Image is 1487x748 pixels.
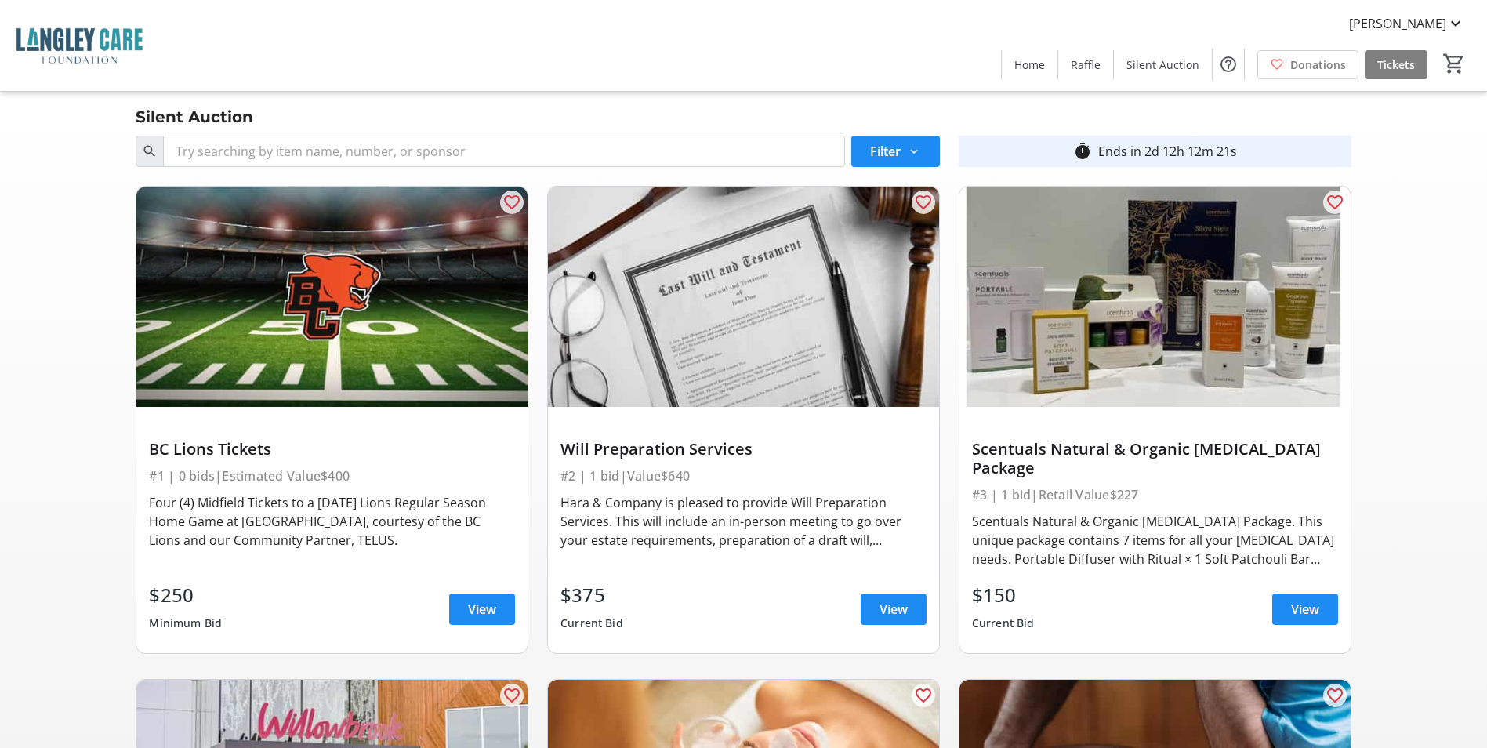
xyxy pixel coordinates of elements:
[1213,49,1244,80] button: Help
[1098,142,1237,161] div: Ends in 2d 12h 12m 21s
[1126,56,1199,73] span: Silent Auction
[1071,56,1101,73] span: Raffle
[972,581,1035,609] div: $150
[149,465,515,487] div: #1 | 0 bids | Estimated Value $400
[163,136,844,167] input: Try searching by item name, number, or sponsor
[1002,50,1057,79] a: Home
[9,6,149,85] img: Langley Care Foundation 's Logo
[1073,142,1092,161] mat-icon: timer_outline
[1336,11,1478,36] button: [PERSON_NAME]
[972,609,1035,637] div: Current Bid
[1377,56,1415,73] span: Tickets
[1349,14,1446,33] span: [PERSON_NAME]
[560,581,623,609] div: $375
[1114,50,1212,79] a: Silent Auction
[861,594,927,625] a: View
[149,581,222,609] div: $250
[1058,50,1113,79] a: Raffle
[449,594,515,625] a: View
[560,440,927,459] div: Will Preparation Services
[136,187,528,407] img: BC Lions Tickets
[851,136,940,167] button: Filter
[149,609,222,637] div: Minimum Bid
[126,104,263,129] div: Silent Auction
[972,484,1338,506] div: #3 | 1 bid | Retail Value $227
[972,440,1338,477] div: Scentuals Natural & Organic [MEDICAL_DATA] Package
[1365,50,1427,79] a: Tickets
[502,686,521,705] mat-icon: favorite_outline
[870,142,901,161] span: Filter
[1326,686,1344,705] mat-icon: favorite_outline
[560,493,927,550] div: Hara & Company is pleased to provide Will Preparation Services. This will include an in-person me...
[560,609,623,637] div: Current Bid
[468,600,496,619] span: View
[1257,50,1358,79] a: Donations
[914,193,933,212] mat-icon: favorite_outline
[914,686,933,705] mat-icon: favorite_outline
[972,512,1338,568] div: Scentuals Natural & Organic [MEDICAL_DATA] Package. This unique package contains 7 items for all ...
[502,193,521,212] mat-icon: favorite_outline
[149,440,515,459] div: BC Lions Tickets
[880,600,908,619] span: View
[1440,49,1468,78] button: Cart
[1014,56,1045,73] span: Home
[149,493,515,550] div: Four (4) Midfield Tickets to a [DATE] Lions Regular Season Home Game at [GEOGRAPHIC_DATA], courte...
[1290,56,1346,73] span: Donations
[548,187,939,407] img: Will Preparation Services
[1326,193,1344,212] mat-icon: favorite_outline
[1272,594,1338,625] a: View
[959,187,1351,407] img: Scentuals Natural & Organic Skin Care Package
[1291,600,1319,619] span: View
[560,465,927,487] div: #2 | 1 bid | Value $640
